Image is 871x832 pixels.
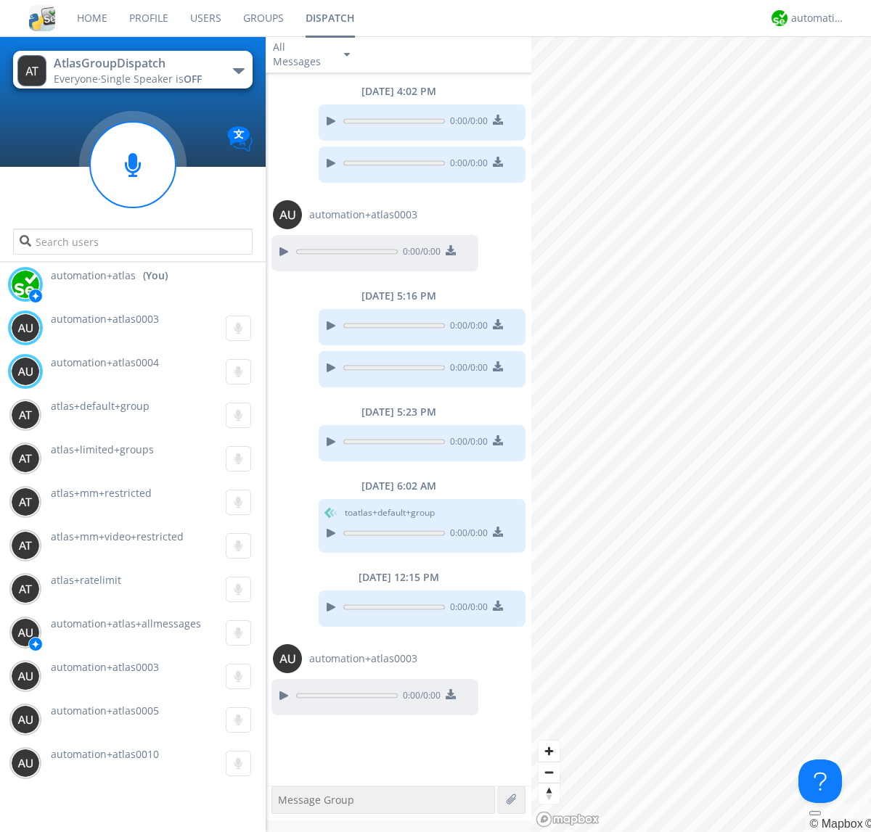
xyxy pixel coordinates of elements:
span: 0:00 / 0:00 [445,527,488,543]
span: to atlas+default+group [345,506,435,519]
img: Translation enabled [227,126,253,152]
span: Zoom out [539,762,560,783]
span: atlas+limited+groups [51,442,154,456]
span: 0:00 / 0:00 [445,115,488,131]
span: atlas+mm+video+restricted [51,530,184,543]
img: caret-down-sm.svg [344,53,350,57]
img: 373638.png [11,749,40,778]
img: download media button [493,319,503,329]
img: download media button [493,361,503,371]
img: 373638.png [11,574,40,604]
img: 373638.png [11,662,40,691]
div: automation+atlas [791,11,846,25]
img: download media button [493,435,503,445]
span: 0:00 / 0:00 [398,245,441,261]
img: d2d01cd9b4174d08988066c6d424eccd [772,10,788,26]
div: [DATE] 4:02 PM [266,84,531,99]
span: automation+atlas0003 [51,312,159,326]
img: 373638.png [11,531,40,560]
iframe: Toggle Customer Support [798,759,842,803]
span: automation+atlas0003 [309,651,417,666]
a: Mapbox [809,817,862,830]
img: download media button [446,245,456,255]
img: download media button [493,601,503,611]
img: 373638.png [11,487,40,516]
img: 373638.png [273,644,302,673]
button: Zoom out [539,762,560,783]
img: 373638.png [11,444,40,473]
img: 373638.png [273,200,302,229]
div: All Messages [273,40,331,69]
img: 373638.png [11,705,40,734]
span: automation+atlas0003 [51,660,159,674]
img: 373638.png [17,55,46,86]
img: 373638.png [11,618,40,647]
a: Mapbox logo [536,811,600,828]
span: Reset bearing to north [539,783,560,804]
span: atlas+default+group [51,399,150,413]
button: Zoom in [539,741,560,762]
span: automation+atlas0004 [51,355,159,369]
span: 0:00 / 0:00 [445,361,488,377]
span: 0:00 / 0:00 [445,157,488,173]
img: download media button [493,115,503,125]
img: download media button [446,689,456,699]
span: 0:00 / 0:00 [445,319,488,335]
img: download media button [493,157,503,167]
span: automation+atlas0010 [51,747,159,761]
img: download media button [493,527,503,537]
button: AtlasGroupDispatchEveryone·Single Speaker isOFF [13,51,252,88]
span: Single Speaker is [101,72,202,86]
div: [DATE] 12:15 PM [266,570,531,585]
div: [DATE] 5:23 PM [266,405,531,419]
div: AtlasGroupDispatch [54,55,217,72]
span: automation+atlas+allmessages [51,617,201,630]
span: OFF [184,72,202,86]
span: 0:00 / 0:00 [398,689,441,705]
button: Reset bearing to north [539,783,560,804]
div: (You) [143,268,168,283]
input: Search users [13,228,252,255]
img: d2d01cd9b4174d08988066c6d424eccd [11,270,40,299]
span: atlas+mm+restricted [51,486,152,500]
img: 373638.png [11,400,40,429]
span: 0:00 / 0:00 [445,601,488,617]
span: atlas+ratelimit [51,573,121,587]
div: Everyone · [54,72,217,86]
img: 373638.png [11,313,40,342]
div: [DATE] 6:02 AM [266,479,531,493]
button: Toggle attribution [809,811,821,815]
span: automation+atlas [51,268,136,283]
img: 373638.png [11,357,40,386]
span: automation+atlas0003 [309,207,417,222]
img: cddb5a64eb264b2086981ab96f4c1ba7 [29,5,55,31]
div: [DATE] 5:16 PM [266,289,531,303]
span: 0:00 / 0:00 [445,435,488,451]
span: automation+atlas0005 [51,704,159,717]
